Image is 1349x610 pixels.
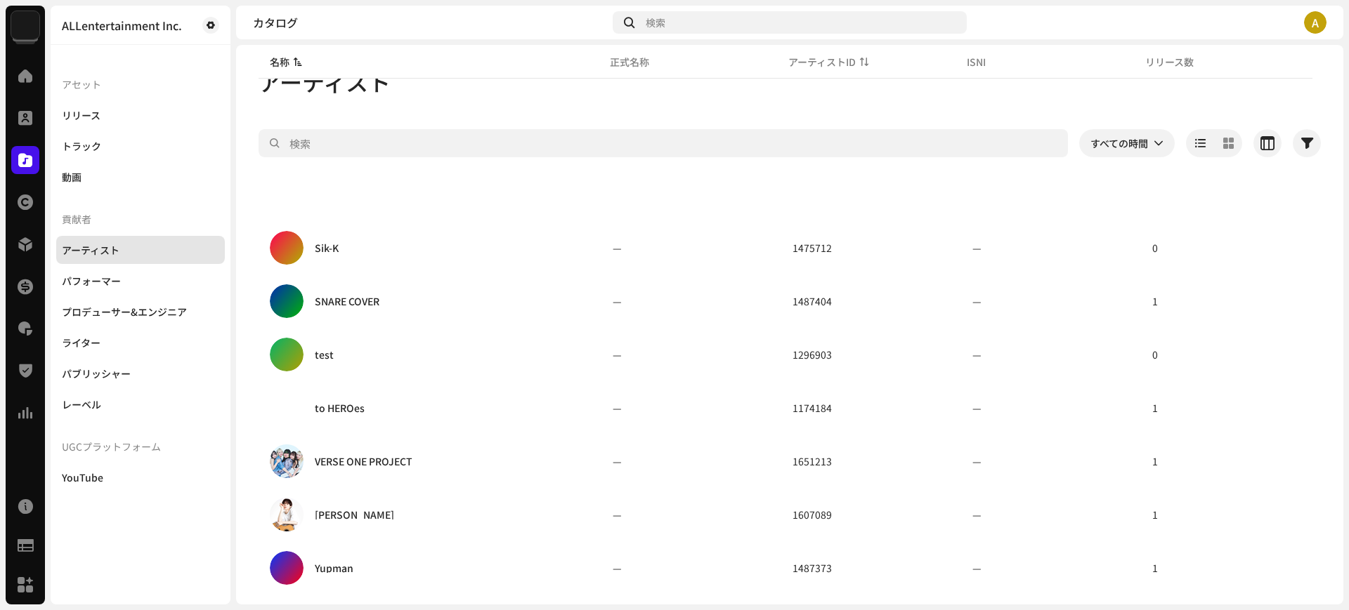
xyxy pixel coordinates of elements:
re-m-nav-item: プロデューサー&エンジニア [56,298,225,326]
span: 0 [1152,347,1158,362]
img: 0743c97a-945f-4419-9ede-5557cb17bd5b [270,391,304,425]
div: プロデューサー&エンジニア [62,306,187,317]
div: 名称 [270,55,289,69]
div: カタログ [253,17,607,28]
div: test [315,350,334,359]
span: — [972,241,982,255]
span: 1 [1152,294,1158,308]
span: アーティスト [259,67,391,95]
span: 検索 [646,17,665,28]
span: — [613,508,622,522]
div: VERSE ONE PROJECT [315,456,412,466]
div: パフォーマー [62,275,121,286]
span: 1174184 [793,401,832,415]
span: — [972,294,982,308]
span: 1475712 [793,241,832,255]
div: A [1304,11,1327,34]
div: Yosuke Kishi [315,510,394,519]
re-m-nav-item: パブリッシャー [56,359,225,387]
div: アーティスト [62,244,119,256]
span: — [613,241,622,255]
div: ライター [62,337,100,348]
re-m-nav-item: アーティスト [56,236,225,264]
span: — [613,401,622,415]
span: — [613,561,622,575]
re-m-nav-item: ライター [56,329,225,357]
div: アーティストID [788,55,856,69]
input: 検索 [259,129,1068,157]
span: 1651213 [793,454,832,468]
re-a-nav-header: アセット [56,67,225,101]
span: — [972,401,982,415]
span: — [972,347,982,362]
span: 1 [1152,454,1158,468]
div: パブリッシャー [62,368,131,379]
span: — [972,454,982,468]
img: 1c1ee909-3b21-458c-a17e-0ad2d57d6170 [270,444,304,478]
re-m-nav-item: リリース [56,101,225,129]
img: c2543a3e-b08b-4b56-986d-89cdf5bdbbc2 [11,11,39,39]
span: — [613,347,622,362]
span: 1487404 [793,294,832,308]
div: SNARE COVER [315,296,379,306]
div: ALLentertainment Inc. [62,20,182,31]
div: dropdown trigger [1154,129,1164,157]
div: レーベル [62,399,101,410]
re-m-nav-item: トラック [56,132,225,160]
re-a-nav-header: UGCプラットフォーム [56,430,225,463]
span: 1296903 [793,347,832,362]
re-m-nav-item: YouTube [56,463,225,491]
span: — [972,561,982,575]
div: 動画 [62,171,82,183]
div: Sik-K [315,243,339,253]
div: トラック [62,140,101,152]
div: to HEROes [315,403,365,413]
span: 1 [1152,401,1158,415]
re-m-nav-item: パフォーマー [56,267,225,295]
span: — [613,294,622,308]
span: すべての時間 [1090,129,1154,157]
span: 1 [1152,561,1158,575]
span: 1 [1152,508,1158,522]
span: 1607089 [793,508,832,522]
span: — [972,508,982,522]
div: Yupman [315,563,353,573]
re-m-nav-item: レーベル [56,390,225,418]
span: 1487373 [793,561,832,575]
span: 0 [1152,241,1158,255]
span: — [613,454,622,468]
div: YouTube [62,472,103,483]
div: リリース [62,110,100,121]
img: f34b9799-5d10-4b63-a796-ae28adb5fcaa [270,498,304,531]
re-m-nav-item: 動画 [56,163,225,191]
re-a-nav-header: 貢献者 [56,202,225,236]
